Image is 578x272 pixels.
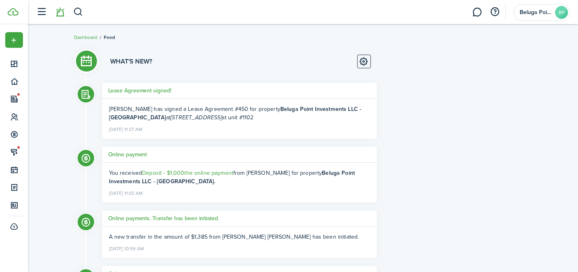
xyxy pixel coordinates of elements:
[171,113,222,122] i: [STREET_ADDRESS]
[109,105,362,122] b: Beluga Point Investments LLC - [GEOGRAPHIC_DATA]
[34,4,49,20] button: Open sidebar
[108,214,219,223] h5: Online payments. Transfer has been initiated.
[109,123,142,134] time: [DATE] 11:27 AM
[488,5,502,19] button: Open resource center
[108,150,147,159] h5: Online payment
[109,187,143,198] time: [DATE] 11:02 AM
[8,8,19,16] img: TenantCloud
[109,169,355,186] ng-component: You received from [PERSON_NAME] for property
[5,32,23,48] button: Open menu
[108,86,171,95] h5: Lease Agreement signed!
[142,169,233,177] a: Deposit - $1,000the online payment
[109,105,362,122] span: [PERSON_NAME] has signed a Lease Agreement #450 for property at at unit #1102
[469,2,485,22] a: Messaging
[104,34,115,41] span: Feed
[555,6,568,19] avatar-text: BP
[142,169,184,177] span: Deposit - $1,000
[109,233,359,241] span: A new transfer in the amount of $1,385 from [PERSON_NAME] [PERSON_NAME] has been initiated.
[520,10,552,15] span: Beluga Point Investments LLC
[109,243,144,253] time: [DATE] 10:59 AM
[74,34,97,41] a: Dashboard
[109,169,355,186] b: Beluga Point Investments LLC - [GEOGRAPHIC_DATA].
[73,5,83,19] button: Search
[110,57,152,66] h3: What's new?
